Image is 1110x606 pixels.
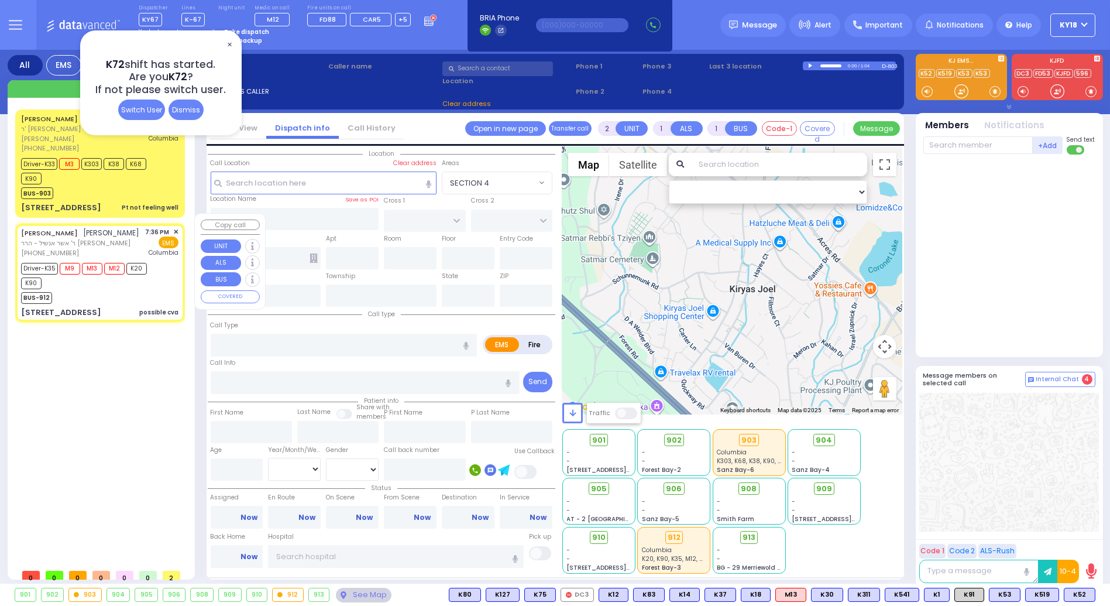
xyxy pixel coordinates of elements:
[936,69,955,78] a: K519
[989,588,1020,602] div: BLS
[1057,560,1079,583] button: 10-4
[126,263,147,275] span: K20
[567,563,678,572] span: [STREET_ADDRESS][PERSON_NAME]
[919,69,935,78] a: K52
[104,263,125,275] span: M12
[592,532,606,543] span: 910
[218,5,245,12] label: Night unit
[21,278,42,289] span: K90
[146,228,170,237] span: 7:36 PM
[384,196,405,206] label: Cross 1
[717,563,782,572] span: BG - 29 Merriewold S.
[214,87,325,97] label: WIRELESS CALLER
[1064,588,1095,602] div: K52
[989,588,1020,602] div: K53
[815,20,831,30] span: Alert
[163,571,180,580] span: 2
[642,87,705,97] span: Phone 4
[268,493,321,502] label: En Route
[937,20,984,30] span: Notifications
[362,310,401,319] span: Call type
[21,124,140,143] span: ר' [PERSON_NAME] - ר' [PERSON_NAME]
[800,121,835,136] button: Covered
[21,187,53,199] span: BUS-903
[873,153,896,176] button: Toggle fullscreen view
[524,588,556,602] div: K75
[671,121,703,136] button: ALS
[442,234,456,244] label: Floor
[792,457,795,465] span: -
[365,484,397,492] span: Status
[924,588,950,602] div: BLS
[211,172,437,194] input: Search location here
[69,571,87,580] span: 0
[1015,69,1032,78] a: DC3
[717,465,754,474] span: Sanz Bay-6
[169,70,187,84] span: K72
[500,234,533,244] label: Entry Code
[1074,69,1091,78] a: 596
[642,497,645,506] span: -
[273,588,303,601] div: 912
[211,532,263,542] label: Back Home
[865,20,903,30] span: Important
[46,18,124,32] img: Logo
[873,377,896,400] button: Drag Pegman onto the map to open Street View
[442,493,494,502] label: Destination
[741,483,757,495] span: 908
[705,588,736,602] div: K37
[1064,588,1095,602] div: BLS
[568,153,609,176] button: Show street map
[95,59,226,95] h4: shift has started. Are you ? If not please switch user.
[442,172,552,194] span: SECTION 4
[924,588,950,602] div: K1
[298,512,315,523] a: Now
[642,563,681,572] span: Forest Bay-3
[1067,144,1085,156] label: Turn off text
[609,153,667,176] button: Show satellite imagery
[15,588,36,601] div: 901
[173,227,178,237] span: ✕
[219,588,241,601] div: 909
[326,272,355,281] label: Township
[211,194,257,204] label: Location Name
[449,588,481,602] div: BLS
[775,588,806,602] div: M13
[530,512,547,523] a: Now
[592,434,606,446] span: 901
[599,588,628,602] div: K12
[211,358,236,368] label: Call Info
[642,554,722,563] span: K20, K90, K35, M12, M9, M13
[1033,69,1053,78] a: FD53
[741,588,771,602] div: BLS
[524,588,556,602] div: BLS
[792,506,795,515] span: -
[691,153,867,176] input: Search location
[1067,135,1095,144] span: Send text
[792,448,795,457] span: -
[860,59,871,73] div: 1:04
[104,158,124,170] span: K38
[1028,377,1034,383] img: comment-alt.png
[21,228,78,238] a: [PERSON_NAME]
[21,173,42,184] span: K90
[741,588,771,602] div: K18
[211,493,263,502] label: Assigned
[297,408,331,417] label: Last Name
[471,408,510,417] label: P Last Name
[181,13,205,26] span: K-67
[363,15,381,24] span: CAR5
[762,121,797,136] button: Code-1
[500,493,552,502] label: In Service
[358,396,404,405] span: Patient info
[126,158,146,170] span: K68
[536,18,628,32] input: (000)000-00000
[384,234,401,244] label: Room
[486,588,520,602] div: K127
[1025,372,1095,387] button: Internal Chat 4
[954,588,984,602] div: K91
[21,248,79,258] span: [PHONE_NUMBER]
[442,172,535,193] span: SECTION 4
[266,122,339,133] a: Dispatch info
[816,434,832,446] span: 904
